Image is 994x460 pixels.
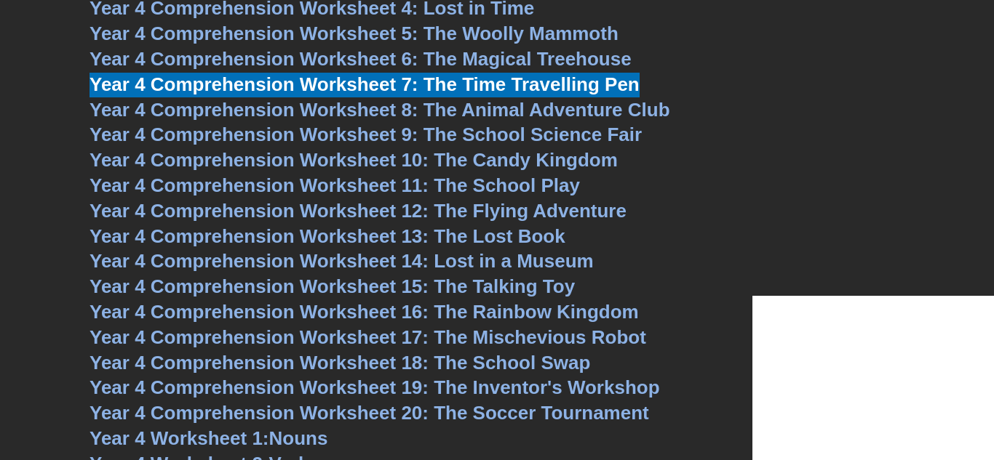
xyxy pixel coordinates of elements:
a: Year 4 Comprehension Worksheet 16: The Rainbow Kingdom [90,301,639,323]
a: Year 4 Comprehension Worksheet 14: Lost in a Museum [90,250,594,272]
a: Year 4 Comprehension Worksheet 6: The Magical Treehouse [90,48,632,70]
a: Year 4 Comprehension Worksheet 18: The School Swap [90,352,590,374]
span: Year 4 Worksheet 1: [90,427,269,449]
a: Year 4 Comprehension Worksheet 12: The Flying Adventure [90,200,627,222]
a: Year 4 Comprehension Worksheet 13: The Lost Book [90,225,565,247]
a: Year 4 Comprehension Worksheet 19: The Inventor's Workshop [90,376,660,398]
a: Year 4 Comprehension Worksheet 7: The Time Travelling Pen [90,73,640,95]
a: Year 4 Worksheet 1:Nouns [90,427,327,449]
iframe: Chat Widget [752,296,994,460]
a: Year 4 Comprehension Worksheet 17: The Mischevious Robot [90,326,646,348]
a: Year 4 Comprehension Worksheet 8: The Animal Adventure Club [90,99,670,121]
a: Year 4 Comprehension Worksheet 15: The Talking Toy [90,275,575,297]
a: Year 4 Comprehension Worksheet 5: The Woolly Mammoth [90,23,619,44]
a: Year 4 Comprehension Worksheet 10: The Candy Kingdom [90,149,618,171]
a: Year 4 Comprehension Worksheet 20: The Soccer Tournament [90,402,649,424]
a: Year 4 Comprehension Worksheet 11: The School Play [90,174,580,196]
a: Year 4 Comprehension Worksheet 9: The School Science Fair [90,124,642,145]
